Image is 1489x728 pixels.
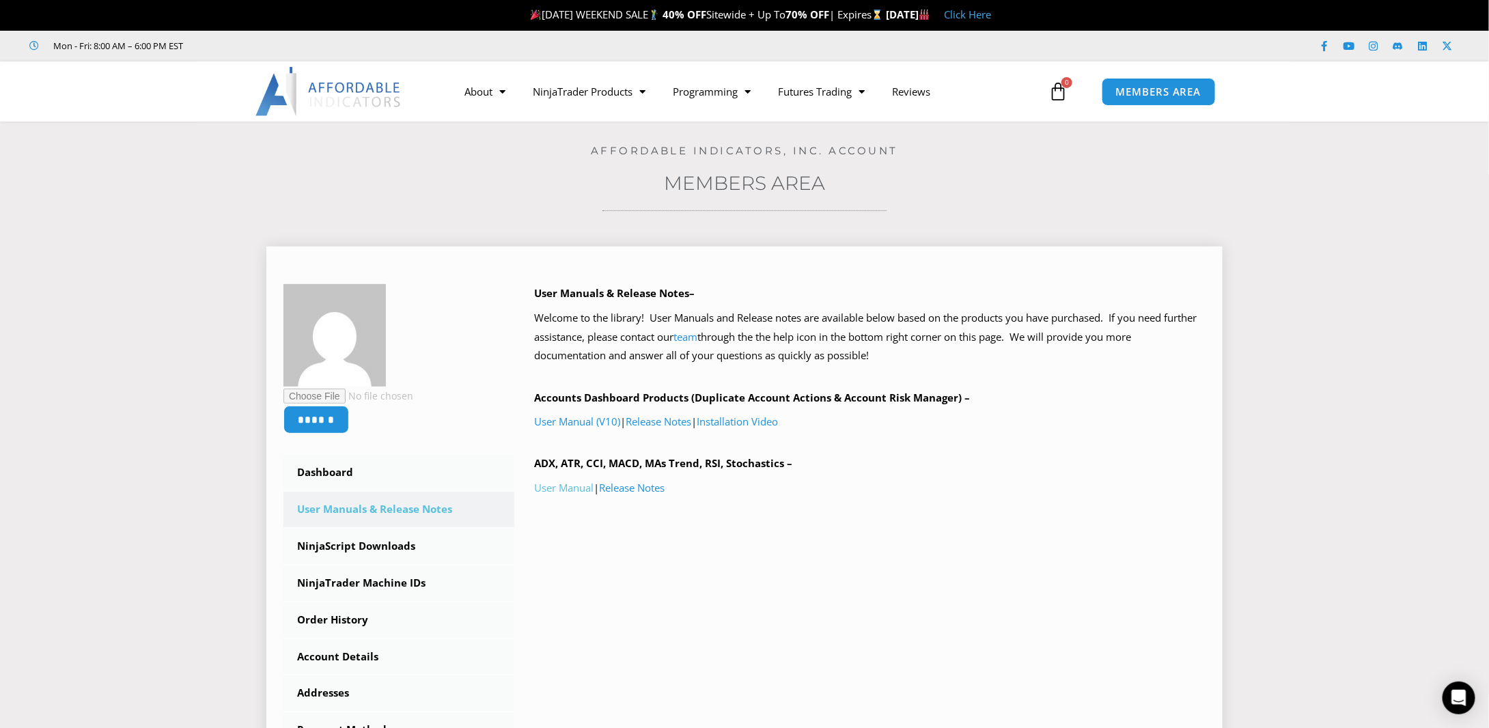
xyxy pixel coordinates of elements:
a: Account Details [283,639,514,675]
img: LogoAI | Affordable Indicators – NinjaTrader [255,67,402,116]
p: | [535,479,1206,498]
nav: Menu [451,76,1045,107]
a: Affordable Indicators, Inc. Account [591,144,899,157]
span: 0 [1061,77,1072,88]
a: NinjaTrader Machine IDs [283,565,514,601]
a: Release Notes [626,415,692,428]
a: Futures Trading [764,76,878,107]
a: Installation Video [697,415,779,428]
a: Dashboard [283,455,514,490]
a: team [674,330,698,344]
b: Accounts Dashboard Products (Duplicate Account Actions & Account Risk Manager) – [535,391,971,404]
img: 🎉 [531,10,541,20]
iframe: Customer reviews powered by Trustpilot [203,39,408,53]
p: | | [535,412,1206,432]
span: Mon - Fri: 8:00 AM – 6:00 PM EST [51,38,184,54]
a: Order History [283,602,514,638]
p: Welcome to the library! User Manuals and Release notes are available below based on the products ... [535,309,1206,366]
img: 🏭 [919,10,930,20]
a: Click Here [944,8,991,21]
a: Members Area [664,171,825,195]
span: MEMBERS AREA [1116,87,1201,97]
a: Addresses [283,675,514,711]
a: Release Notes [600,481,665,494]
span: [DATE] WEEKEND SALE Sitewide + Up To | Expires [527,8,886,21]
strong: 40% OFF [663,8,706,21]
a: MEMBERS AREA [1102,78,1216,106]
strong: [DATE] [886,8,930,21]
img: 🏌️‍♂️ [649,10,659,20]
a: User Manuals & Release Notes [283,492,514,527]
b: ADX, ATR, CCI, MACD, MAs Trend, RSI, Stochastics – [535,456,793,470]
div: Open Intercom Messenger [1443,682,1475,714]
a: User Manual (V10) [535,415,621,428]
a: NinjaScript Downloads [283,529,514,564]
strong: 70% OFF [785,8,829,21]
a: NinjaTrader Products [519,76,659,107]
a: About [451,76,519,107]
b: User Manuals & Release Notes– [535,286,695,300]
a: User Manual [535,481,594,494]
a: Programming [659,76,764,107]
img: ⌛ [872,10,882,20]
a: Reviews [878,76,944,107]
img: ae8ba17cab815c105e9bea5842e85a3adad92af8e1e03adf26c61a3bc6a0ae2b [283,284,386,387]
a: 0 [1028,72,1088,111]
